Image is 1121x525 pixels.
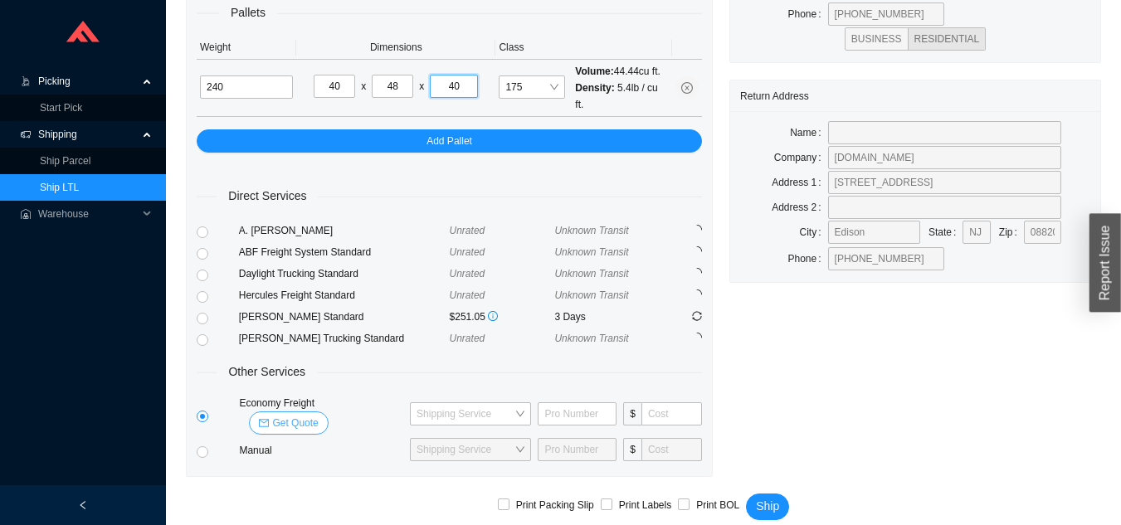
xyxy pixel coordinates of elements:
div: x [419,78,424,95]
div: [PERSON_NAME] Standard [239,309,450,325]
input: Pro Number [538,402,617,425]
div: $251.05 [450,309,555,325]
span: Unrated [450,225,485,236]
span: Unrated [450,333,485,344]
label: Zip [999,221,1024,244]
span: Volume: [575,66,613,77]
span: sync [692,311,702,321]
button: Ship [746,493,789,520]
span: Unknown Transit [554,246,628,258]
div: Hercules Freight Standard [239,287,450,304]
span: Density: [575,82,614,94]
input: Pro Number [538,438,617,461]
div: Economy Freight [236,395,407,435]
span: Unrated [450,289,485,301]
a: Ship Parcel [40,155,90,167]
div: 3 Days [554,309,660,325]
span: BUSINESS [851,33,902,45]
button: Add Pallet [197,129,702,153]
div: ABF Freight System Standard [239,244,450,260]
span: left [78,500,88,510]
div: A. [PERSON_NAME] [239,222,450,239]
label: City [800,221,828,244]
span: Warehouse [38,201,138,227]
span: Get Quote [272,415,318,431]
span: Shipping [38,121,138,148]
span: Unknown Transit [554,289,628,301]
input: L [314,75,355,98]
a: Ship LTL [40,182,79,193]
span: Unknown Transit [554,225,628,236]
span: loading [691,332,704,344]
span: info-circle [488,311,498,321]
span: Picking [38,68,138,95]
label: Address 2 [772,196,827,219]
span: loading [691,245,704,258]
span: Direct Services [217,187,318,206]
span: 175 [505,76,558,98]
span: mail [259,418,269,430]
span: Unknown Transit [554,268,628,280]
span: loading [691,224,704,236]
div: Daylight Trucking Standard [239,265,450,282]
input: H [430,75,478,98]
input: Cost [641,402,702,425]
div: Manual [236,442,407,459]
span: Print Labels [612,497,678,513]
label: Phone [788,247,828,270]
span: RESIDENTIAL [914,33,980,45]
label: Name [790,121,827,144]
th: Weight [197,36,296,60]
div: 44.44 cu ft. [575,63,669,80]
div: [PERSON_NAME] Trucking Standard [239,330,450,347]
span: Unrated [450,246,485,258]
span: Pallets [219,3,277,22]
th: Dimensions [296,36,495,60]
span: Ship [756,497,779,516]
div: x [361,78,366,95]
label: Company [774,146,828,169]
input: Cost [641,438,702,461]
span: Print Packing Slip [509,497,601,513]
label: Phone [788,2,828,26]
span: Other Services [217,362,317,382]
label: State [928,221,963,244]
span: loading [691,289,704,301]
button: close-circle [675,76,699,100]
span: Unknown Transit [554,333,628,344]
input: W [372,75,413,98]
th: Class [495,36,672,60]
span: loading [691,267,704,280]
span: $ [623,402,641,425]
div: 5.4 lb / cu ft. [575,80,669,113]
span: $ [623,438,641,461]
span: Unrated [450,268,485,280]
div: Return Address [740,80,1090,111]
button: mailGet Quote [249,411,328,435]
span: Add Pallet [426,133,472,149]
span: Print BOL [690,497,746,513]
a: Start Pick [40,102,82,114]
label: Address 1 [772,171,827,194]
